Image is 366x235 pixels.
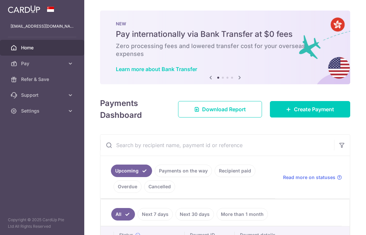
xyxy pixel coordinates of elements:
a: Read more on statuses [283,174,342,181]
span: Pay [21,60,65,67]
h5: Pay internationally via Bank Transfer at $0 fees [116,29,334,39]
span: Refer & Save [21,76,65,83]
a: Next 30 days [175,208,214,221]
a: Next 7 days [138,208,173,221]
p: [EMAIL_ADDRESS][DOMAIN_NAME] [11,23,74,30]
a: Learn more about Bank Transfer [116,66,197,72]
a: Download Report [178,101,262,117]
a: More than 1 month [217,208,268,221]
span: Home [21,44,65,51]
span: Support [21,92,65,98]
span: Read more on statuses [283,174,335,181]
a: All [111,208,135,221]
a: Cancelled [144,180,175,193]
a: Upcoming [111,165,152,177]
input: Search by recipient name, payment id or reference [100,135,334,156]
a: Payments on the way [155,165,212,177]
a: Recipient paid [215,165,255,177]
span: Download Report [202,105,246,113]
span: Settings [21,108,65,114]
p: NEW [116,21,334,26]
a: Overdue [114,180,142,193]
img: Bank transfer banner [100,11,350,84]
a: Create Payment [270,101,350,117]
img: CardUp [8,5,40,13]
h4: Payments Dashboard [100,97,166,121]
span: Create Payment [294,105,334,113]
h6: Zero processing fees and lowered transfer cost for your overseas expenses [116,42,334,58]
